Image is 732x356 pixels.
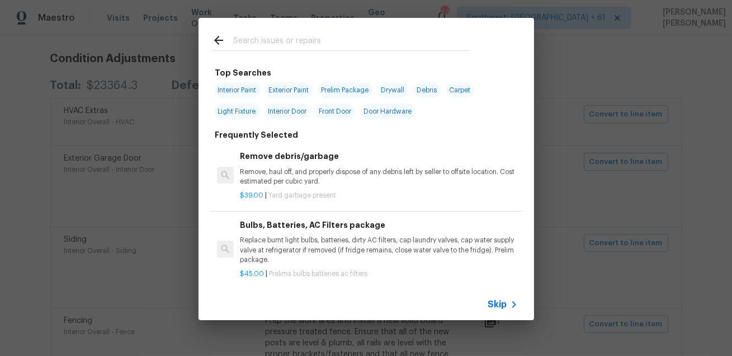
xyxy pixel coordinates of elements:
p: | [240,269,517,279]
h6: Frequently Selected [215,129,299,141]
input: Search issues or repairs [233,34,470,50]
span: Debris [414,82,441,98]
h6: Bulbs, Batteries, AC Filters package [240,219,517,231]
span: Carpet [446,82,474,98]
span: Light Fixture [215,104,259,119]
p: Remove, haul off, and properly dispose of any debris left by seller to offsite location. Cost est... [240,167,517,186]
span: Drywall [378,82,408,98]
p: Replace burnt light bulbs, batteries, dirty AC filters, cap laundry valves, cap water supply valv... [240,236,517,264]
p: | [240,191,517,200]
span: Interior Paint [215,82,260,98]
span: $45.00 [240,270,264,277]
span: Interior Door [265,104,310,119]
span: Front Door [316,104,355,119]
span: Prelim Package [318,82,372,98]
span: Skip [488,299,507,310]
span: Door Hardware [361,104,415,119]
h6: Top Searches [215,67,272,79]
span: Prelims bulbs batteries ac filters [269,270,367,277]
span: Exterior Paint [266,82,313,98]
h6: Remove debris/garbage [240,150,517,162]
span: $39.00 [240,192,263,199]
span: Yard garbage present [268,192,336,199]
